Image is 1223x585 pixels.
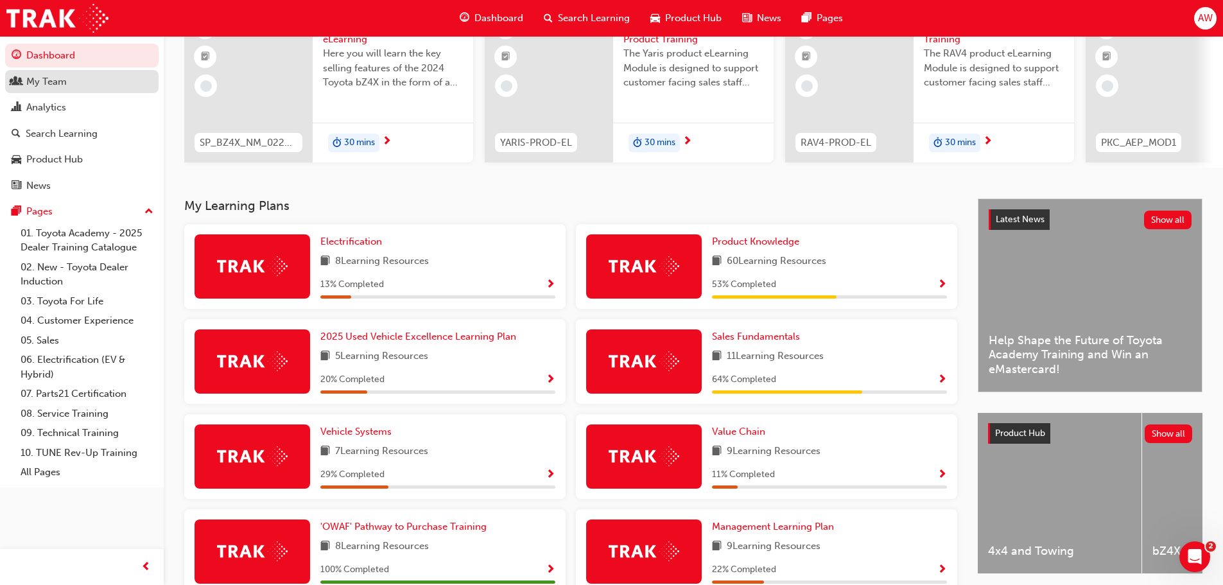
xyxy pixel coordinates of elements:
span: pages-icon [12,206,21,218]
span: book-icon [712,539,722,555]
a: Dashboard [5,44,159,67]
a: search-iconSearch Learning [533,5,640,31]
button: Show Progress [546,562,555,578]
span: 22 % Completed [712,563,776,577]
span: Electrification [320,236,382,247]
button: Show Progress [546,467,555,483]
button: Show Progress [546,372,555,388]
h3: My Learning Plans [184,198,957,213]
a: 01. Toyota Academy - 2025 Dealer Training Catalogue [15,223,159,258]
a: 'OWAF' Pathway to Purchase Training [320,520,492,534]
span: search-icon [12,128,21,140]
span: 11 Learning Resources [727,349,824,365]
img: Trak [609,256,679,276]
span: Show Progress [937,564,947,576]
span: next-icon [682,136,692,148]
span: News [757,11,781,26]
a: Product Knowledge [712,234,804,249]
span: 5 Learning Resources [335,349,428,365]
img: Trak [217,446,288,466]
span: Latest News [996,214,1045,225]
span: Show Progress [546,469,555,481]
span: 9 Learning Resources [727,539,820,555]
span: Dashboard [474,11,523,26]
span: booktick-icon [201,49,210,65]
span: 53 % Completed [712,277,776,292]
img: Trak [609,446,679,466]
a: Latest NewsShow all [989,209,1192,230]
span: Product Knowledge [712,236,799,247]
span: 100 % Completed [320,563,389,577]
span: Show Progress [937,279,947,291]
span: 7 Learning Resources [335,444,428,460]
span: AW [1198,11,1213,26]
a: 07. Parts21 Certification [15,384,159,404]
span: next-icon [983,136,993,148]
a: My Team [5,70,159,94]
button: Pages [5,200,159,223]
span: book-icon [712,444,722,460]
span: Search Learning [558,11,630,26]
a: 04. Customer Experience [15,311,159,331]
a: Search Learning [5,122,159,146]
span: Here you will learn the key selling features of the 2024 Toyota bZ4X in the form of a virtual 6-p... [323,46,463,90]
a: 2025 Used Vehicle Excellence Learning Plan [320,329,521,344]
a: YARIS-PROD-EL2025 Yaris Hatch Product TrainingThe Yaris product eLearning Module is designed to s... [485,7,774,162]
a: Product Hub [5,148,159,171]
img: Trak [6,4,108,33]
span: Show Progress [546,279,555,291]
a: 05. Sales [15,331,159,351]
a: Latest NewsShow allHelp Shape the Future of Toyota Academy Training and Win an eMastercard! [978,198,1202,392]
img: Trak [609,541,679,561]
div: Product Hub [26,152,83,167]
span: book-icon [320,349,330,365]
button: Show all [1145,424,1193,443]
a: RAV4-PROD-EL2024 RAV4 Product TrainingThe RAV4 product eLearning Module is designed to support cu... [785,7,1074,162]
button: Show Progress [937,467,947,483]
img: Trak [217,541,288,561]
span: book-icon [712,349,722,365]
div: Search Learning [26,127,98,141]
a: pages-iconPages [792,5,853,31]
a: guage-iconDashboard [449,5,533,31]
a: car-iconProduct Hub [640,5,732,31]
div: My Team [26,74,67,89]
span: 30 mins [945,135,976,150]
button: Show all [1144,211,1192,229]
span: 60 Learning Resources [727,254,826,270]
a: 09. Technical Training [15,423,159,443]
a: 02. New - Toyota Dealer Induction [15,258,159,292]
span: 29 % Completed [320,467,385,482]
span: up-icon [144,204,153,220]
span: book-icon [320,254,330,270]
span: Show Progress [546,564,555,576]
button: Show Progress [937,562,947,578]
span: book-icon [712,254,722,270]
a: News [5,174,159,198]
span: guage-icon [12,50,21,62]
span: 11 % Completed [712,467,775,482]
span: car-icon [650,10,660,26]
a: 10. TUNE Rev-Up Training [15,443,159,463]
span: news-icon [742,10,752,26]
a: Management Learning Plan [712,520,839,534]
span: news-icon [12,180,21,192]
span: guage-icon [460,10,469,26]
span: book-icon [320,444,330,460]
span: 'OWAF' Pathway to Purchase Training [320,521,487,532]
span: 8 Learning Resources [335,539,429,555]
span: 64 % Completed [712,372,776,387]
a: Sales Fundamentals [712,329,805,344]
a: 4x4 and Towing [978,413,1141,573]
span: duration-icon [633,135,642,152]
span: 9 Learning Resources [727,444,820,460]
span: duration-icon [933,135,942,152]
span: 2025 Used Vehicle Excellence Learning Plan [320,331,516,342]
span: SP_BZ4X_NM_0224_EL01 [200,135,297,150]
button: Show Progress [546,277,555,293]
button: Show Progress [937,372,947,388]
button: DashboardMy TeamAnalyticsSearch LearningProduct HubNews [5,41,159,200]
span: search-icon [544,10,553,26]
span: learningRecordVerb_NONE-icon [200,80,212,92]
